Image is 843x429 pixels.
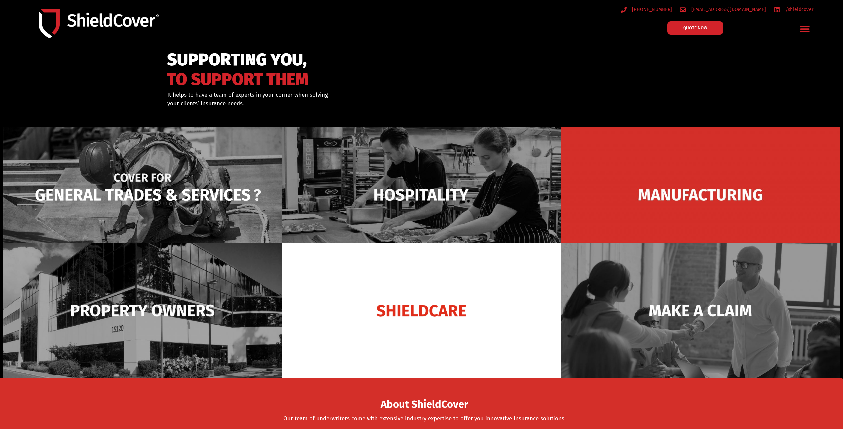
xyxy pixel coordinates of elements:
a: /shieldcover [774,5,813,14]
span: /shieldcover [784,5,814,14]
span: [EMAIL_ADDRESS][DOMAIN_NAME] [690,5,766,14]
span: [PHONE_NUMBER] [630,5,672,14]
a: Our team of underwriters come with extensive industry expertise to offer you innovative insurance... [283,415,566,422]
span: About ShieldCover [381,400,468,409]
img: Shield-Cover-Underwriting-Australia-logo-full [39,9,159,38]
p: your clients’ insurance needs. [167,99,456,108]
div: It helps to have a team of experts in your corner when solving [167,91,456,108]
span: QUOTE NOW [683,26,707,30]
div: Menu Toggle [797,21,813,37]
a: [PHONE_NUMBER] [621,5,672,14]
span: SUPPORTING YOU, [167,53,309,67]
a: QUOTE NOW [667,21,723,35]
a: [EMAIL_ADDRESS][DOMAIN_NAME] [680,5,766,14]
a: About ShieldCover [381,402,468,409]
